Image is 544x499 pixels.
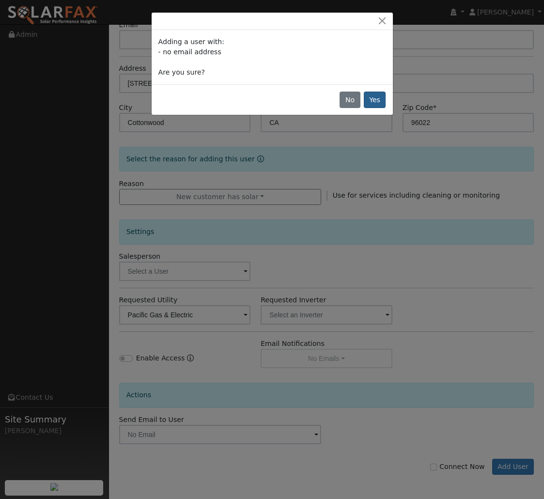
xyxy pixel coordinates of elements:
button: Yes [364,92,386,108]
button: Close [375,16,389,26]
button: No [340,92,360,108]
span: Adding a user with: [158,38,224,46]
span: - no email address [158,48,221,56]
span: Are you sure? [158,68,205,76]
